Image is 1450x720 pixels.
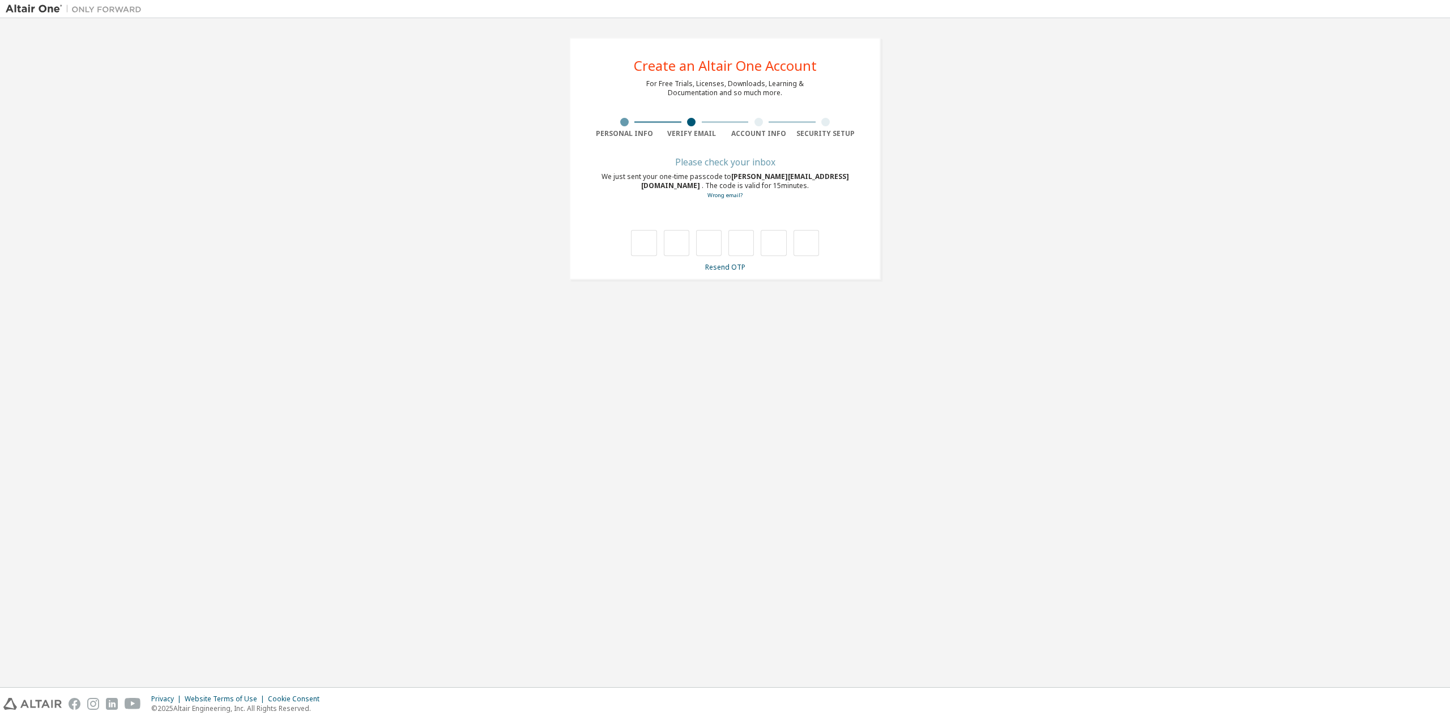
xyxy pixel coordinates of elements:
div: Privacy [151,695,185,704]
img: facebook.svg [69,698,80,710]
div: Website Terms of Use [185,695,268,704]
div: Cookie Consent [268,695,326,704]
p: © 2025 Altair Engineering, Inc. All Rights Reserved. [151,704,326,713]
div: For Free Trials, Licenses, Downloads, Learning & Documentation and so much more. [646,79,804,97]
div: Verify Email [658,129,726,138]
img: Altair One [6,3,147,15]
div: Security Setup [792,129,860,138]
div: Please check your inbox [591,159,859,165]
div: Create an Altair One Account [634,59,817,73]
div: We just sent your one-time passcode to . The code is valid for 15 minutes. [591,172,859,200]
div: Personal Info [591,129,658,138]
div: Account Info [725,129,792,138]
img: linkedin.svg [106,698,118,710]
span: [PERSON_NAME][EMAIL_ADDRESS][DOMAIN_NAME] [641,172,849,190]
img: altair_logo.svg [3,698,62,710]
a: Resend OTP [705,262,745,272]
img: youtube.svg [125,698,141,710]
a: Go back to the registration form [707,191,743,199]
img: instagram.svg [87,698,99,710]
